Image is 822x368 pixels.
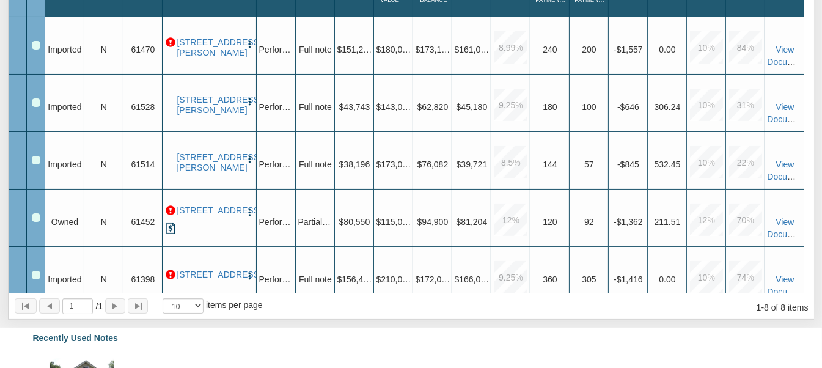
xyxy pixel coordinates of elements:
[298,217,341,227] span: Partial note
[690,204,723,237] div: 12.0
[48,160,81,169] span: Imported
[614,217,642,227] span: -$1,362
[245,37,254,50] button: Press to open the note menu
[729,204,762,237] div: 70.0
[543,102,557,112] span: 180
[337,45,372,54] span: $151,200
[131,217,155,227] span: 61452
[32,98,40,107] div: Row 2, Row Selection Checkbox
[376,274,411,284] span: $210,000
[337,274,372,284] span: $156,411
[543,160,557,169] span: 144
[95,301,98,311] abbr: of
[767,274,810,296] a: View Documents
[376,102,411,112] span: $143,000
[339,102,370,112] span: $43,743
[177,270,242,280] a: 5130 Ridgeton Dr, Houston, TX, 77053
[299,160,332,169] span: Full note
[659,45,675,54] span: 0.00
[245,208,254,217] img: cell-menu.png
[245,97,254,106] img: cell-menu.png
[767,217,810,239] a: View Documents
[39,298,60,314] button: Page back
[376,160,411,169] span: $173,000
[299,102,332,112] span: Full note
[62,298,93,314] input: Selected page
[32,213,40,222] div: Row 4, Row Selection Checkbox
[757,303,809,312] span: 1 8 of 8 items
[206,300,263,310] span: items per page
[415,274,450,284] span: $172,088
[131,274,155,284] span: 61398
[614,45,642,54] span: -$1,557
[417,102,449,112] span: $62,820
[259,102,300,112] span: Performing
[494,261,527,294] div: 9.25
[584,160,594,169] span: 57
[177,95,242,116] a: 3230 North Bancroft Street, Indianapolis, IN, 46218
[48,45,81,54] span: Imported
[259,274,300,284] span: Performing
[299,274,332,284] span: Full note
[454,274,490,284] span: $166,005
[494,31,527,64] div: 8.99
[614,274,642,284] span: -$1,416
[95,300,103,312] span: 1
[729,89,762,122] div: 31.0
[245,40,254,49] img: cell-menu.png
[299,45,332,54] span: Full note
[131,102,155,112] span: 61528
[48,102,81,112] span: Imported
[101,45,107,54] span: N
[8,326,813,350] div: Recently Used Notes
[543,274,557,284] span: 360
[767,160,810,182] a: View Documents
[339,217,370,227] span: $80,550
[15,298,37,314] button: Page to first
[165,223,177,234] img: history.png
[245,95,254,107] button: Press to open the note menu
[32,156,40,164] div: Row 3, Row Selection Checkbox
[177,205,242,216] a: 1609 Cruft St., Indianapolis, IN, 46203
[131,160,155,169] span: 61514
[48,274,81,284] span: Imported
[101,217,107,227] span: N
[177,152,242,173] a: 4032 Evelyn Street, Indianapolis, IN, 46222
[617,160,639,169] span: -$845
[543,45,557,54] span: 240
[417,160,449,169] span: $76,082
[457,102,488,112] span: $45,180
[101,102,107,112] span: N
[690,261,723,294] div: 10.0
[245,205,254,218] button: Press to open the note menu
[415,45,450,54] span: $173,162
[690,146,723,179] div: 10.0
[259,45,300,54] span: Performing
[131,45,155,54] span: 61470
[761,303,765,312] abbr: through
[584,217,594,227] span: 92
[417,217,449,227] span: $94,900
[245,152,254,164] button: Press to open the note menu
[259,160,300,169] span: Performing
[655,217,681,227] span: 211.51
[128,298,148,314] button: Page to last
[245,155,254,164] img: cell-menu.png
[376,217,411,227] span: $115,000
[339,160,370,169] span: $38,196
[494,204,527,237] div: 12.0
[690,89,723,122] div: 10.0
[51,217,78,227] span: Owned
[582,102,596,112] span: 100
[655,160,681,169] span: 532.45
[494,146,527,179] div: 8.5
[101,274,107,284] span: N
[32,41,40,50] div: Row 1, Row Selection Checkbox
[582,45,596,54] span: 200
[729,31,762,64] div: 84.0
[659,274,675,284] span: 0.00
[105,298,125,314] button: Page forward
[494,89,527,122] div: 9.25
[454,45,490,54] span: $161,022
[177,37,242,58] a: 5032 Elaine St, Indianapolis, IN, 46224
